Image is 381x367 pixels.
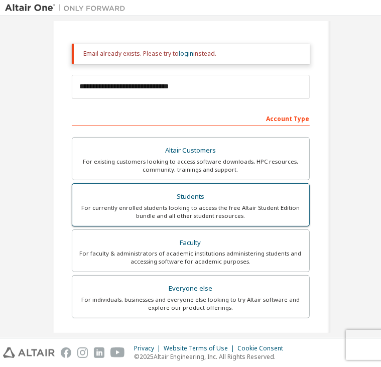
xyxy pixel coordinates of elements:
div: Privacy [134,344,164,352]
div: Website Terms of Use [164,344,237,352]
img: facebook.svg [61,347,71,358]
img: youtube.svg [110,347,125,358]
img: Altair One [5,3,131,13]
div: Account Type [72,110,310,126]
div: Faculty [78,236,303,250]
img: altair_logo.svg [3,347,55,358]
div: For faculty & administrators of academic institutions administering students and accessing softwa... [78,250,303,266]
a: login [179,49,194,58]
img: linkedin.svg [94,347,104,358]
div: Everyone else [78,282,303,296]
div: For existing customers looking to access software downloads, HPC resources, community, trainings ... [78,158,303,174]
div: For individuals, businesses and everyone else looking to try Altair software and explore our prod... [78,296,303,312]
div: Email already exists. Please try to instead. [84,50,302,58]
div: Students [78,190,303,204]
div: Altair Customers [78,144,303,158]
div: Cookie Consent [237,344,289,352]
p: © 2025 Altair Engineering, Inc. All Rights Reserved. [134,352,289,361]
div: For currently enrolled students looking to access the free Altair Student Edition bundle and all ... [78,204,303,220]
img: instagram.svg [77,347,88,358]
